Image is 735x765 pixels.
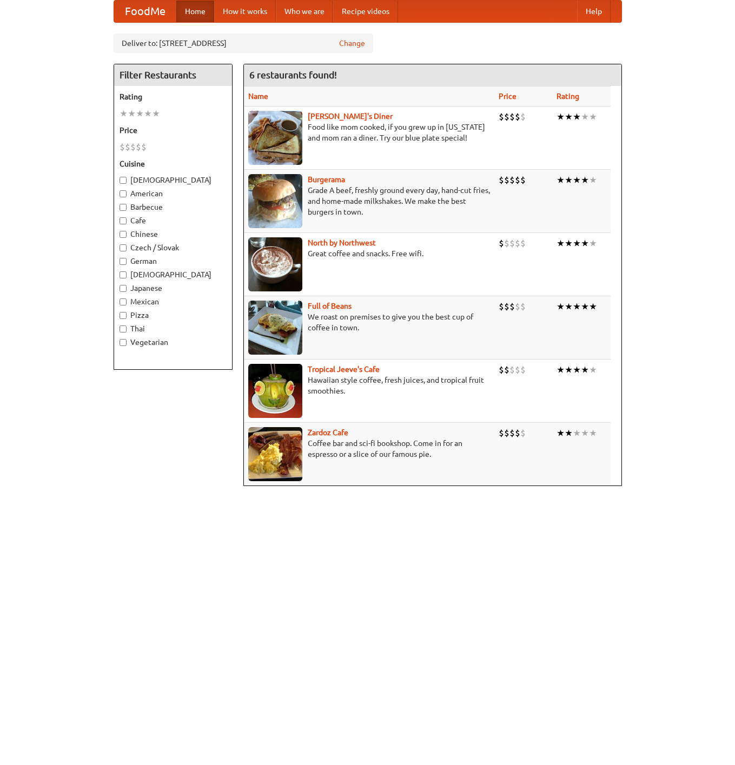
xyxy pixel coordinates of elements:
[144,108,152,119] li: ★
[557,174,565,186] li: ★
[136,141,141,153] li: $
[509,364,515,376] li: $
[120,258,127,265] input: German
[276,1,333,22] a: Who we are
[120,296,227,307] label: Mexican
[565,364,573,376] li: ★
[581,427,589,439] li: ★
[520,111,526,123] li: $
[120,175,227,185] label: [DEMOGRAPHIC_DATA]
[128,108,136,119] li: ★
[308,428,348,437] a: Zardoz Cafe
[515,427,520,439] li: $
[515,364,520,376] li: $
[120,285,127,292] input: Japanese
[557,427,565,439] li: ★
[120,229,227,240] label: Chinese
[499,427,504,439] li: $
[520,174,526,186] li: $
[120,283,227,294] label: Japanese
[120,204,127,211] input: Barbecue
[125,141,130,153] li: $
[120,242,227,253] label: Czech / Slovak
[114,64,232,86] h4: Filter Restaurants
[499,237,504,249] li: $
[308,238,376,247] a: North by Northwest
[520,364,526,376] li: $
[120,271,127,278] input: [DEMOGRAPHIC_DATA]
[120,310,227,321] label: Pizza
[581,237,589,249] li: ★
[248,438,490,460] p: Coffee bar and sci-fi bookshop. Come in for an espresso or a slice of our famous pie.
[120,108,128,119] li: ★
[136,108,144,119] li: ★
[308,365,380,374] a: Tropical Jeeve's Cafe
[581,301,589,312] li: ★
[120,202,227,212] label: Barbecue
[120,269,227,280] label: [DEMOGRAPHIC_DATA]
[333,1,398,22] a: Recipe videos
[504,301,509,312] li: $
[120,339,127,346] input: Vegetarian
[120,337,227,348] label: Vegetarian
[248,111,302,165] img: sallys.jpg
[520,237,526,249] li: $
[499,92,517,101] a: Price
[120,177,127,184] input: [DEMOGRAPHIC_DATA]
[565,111,573,123] li: ★
[308,302,352,310] a: Full of Beans
[573,427,581,439] li: ★
[509,301,515,312] li: $
[248,185,490,217] p: Grade A beef, freshly ground every day, hand-cut fries, and home-made milkshakes. We make the bes...
[589,427,597,439] li: ★
[565,301,573,312] li: ★
[248,122,490,143] p: Food like mom cooked, if you grew up in [US_STATE] and mom ran a diner. Try our blue plate special!
[509,237,515,249] li: $
[141,141,147,153] li: $
[520,427,526,439] li: $
[130,141,136,153] li: $
[557,92,579,101] a: Rating
[120,312,127,319] input: Pizza
[581,111,589,123] li: ★
[120,91,227,102] h5: Rating
[509,427,515,439] li: $
[120,188,227,199] label: American
[557,111,565,123] li: ★
[589,301,597,312] li: ★
[565,427,573,439] li: ★
[581,364,589,376] li: ★
[120,190,127,197] input: American
[248,92,268,101] a: Name
[120,158,227,169] h5: Cuisine
[573,237,581,249] li: ★
[581,174,589,186] li: ★
[565,237,573,249] li: ★
[499,364,504,376] li: $
[557,301,565,312] li: ★
[504,364,509,376] li: $
[565,174,573,186] li: ★
[248,364,302,418] img: jeeves.jpg
[120,244,127,251] input: Czech / Slovak
[573,174,581,186] li: ★
[509,174,515,186] li: $
[308,175,345,184] a: Burgerama
[499,174,504,186] li: $
[573,111,581,123] li: ★
[120,323,227,334] label: Thai
[248,174,302,228] img: burgerama.jpg
[248,237,302,291] img: north.jpg
[308,112,393,121] a: [PERSON_NAME]'s Diner
[589,174,597,186] li: ★
[120,217,127,224] input: Cafe
[120,298,127,305] input: Mexican
[120,215,227,226] label: Cafe
[114,1,176,22] a: FoodMe
[504,174,509,186] li: $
